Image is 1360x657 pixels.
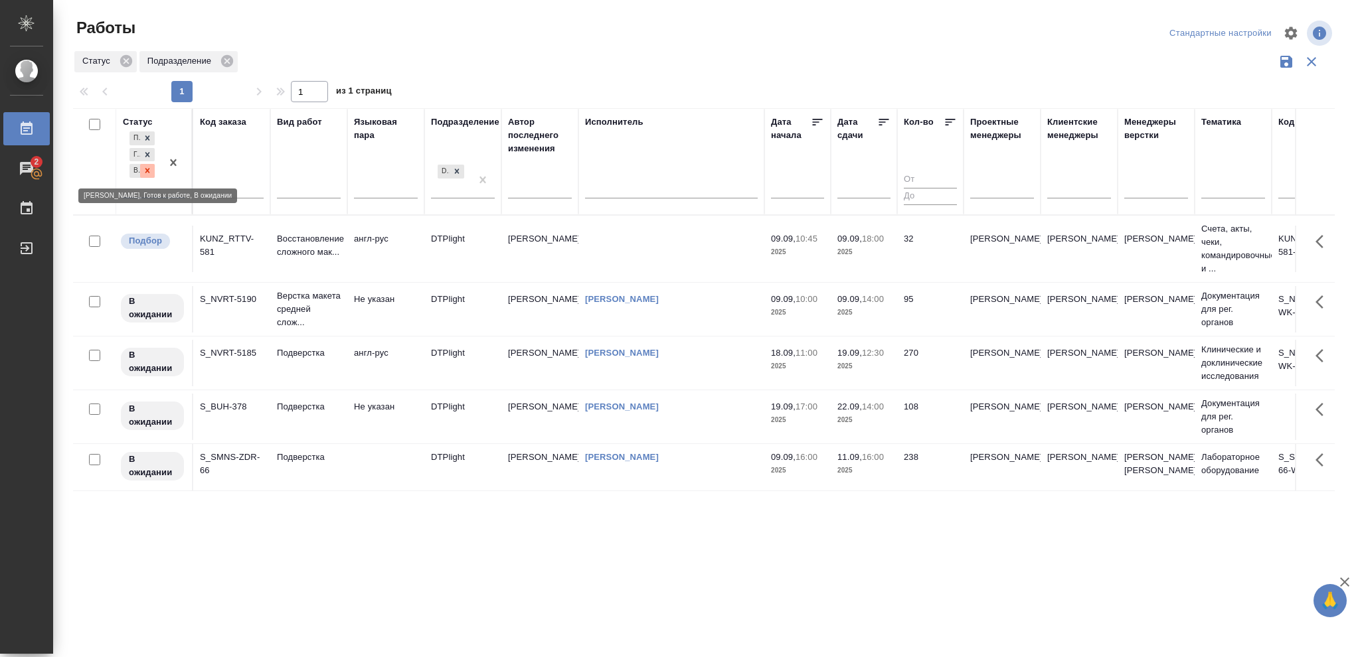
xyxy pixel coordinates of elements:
[970,115,1034,142] div: Проектные менеджеры
[129,453,176,479] p: В ожидании
[897,340,964,386] td: 270
[862,402,884,411] p: 14:00
[1041,394,1118,440] td: [PERSON_NAME]
[26,155,46,169] span: 2
[74,51,137,72] div: Статус
[1272,226,1349,272] td: KUNZ_RTTV-581-WK-016
[424,444,501,490] td: DTPlight
[1041,286,1118,332] td: [PERSON_NAME]
[347,226,424,272] td: англ-рус
[501,286,578,332] td: [PERSON_NAME]
[771,234,796,244] p: 09.09,
[1166,23,1275,44] div: split button
[771,348,796,358] p: 18.09,
[424,340,501,386] td: DTPlight
[354,115,418,142] div: Языковая пара
[347,340,424,386] td: англ-рус
[862,452,884,462] p: 16:00
[1274,49,1299,74] button: Сохранить фильтры
[837,246,891,259] p: 2025
[837,115,877,142] div: Дата сдачи
[277,346,341,360] p: Подверстка
[1275,17,1307,49] span: Настроить таблицу
[897,394,964,440] td: 108
[585,294,659,304] a: [PERSON_NAME]
[964,444,1041,490] td: [PERSON_NAME]
[1041,226,1118,272] td: [PERSON_NAME]
[1308,226,1339,257] button: Здесь прячутся важные кнопки
[1201,115,1241,129] div: Тематика
[837,464,891,477] p: 2025
[1041,340,1118,386] td: [PERSON_NAME]
[771,360,824,373] p: 2025
[200,346,264,360] div: S_NVRT-5185
[1124,293,1188,306] p: [PERSON_NAME]
[73,17,135,38] span: Работы
[139,51,238,72] div: Подразделение
[1272,444,1349,490] td: S_SMNS-ZDR-66-WK-009
[277,400,341,413] p: Подверстка
[200,451,264,477] div: S_SMNS-ZDR-66
[82,54,115,68] p: Статус
[3,152,50,185] a: 2
[1201,289,1265,329] p: Документация для рег. органов
[436,163,466,180] div: DTPlight
[904,188,957,204] input: До
[771,294,796,304] p: 09.09,
[501,444,578,490] td: [PERSON_NAME]
[904,115,934,129] div: Кол-во
[796,294,817,304] p: 10:00
[200,232,264,259] div: KUNZ_RTTV-581
[128,147,156,163] div: Подбор, Готов к работе, В ожидании
[1308,340,1339,372] button: Здесь прячутся важные кнопки
[277,289,341,329] p: Верстка макета средней слож...
[897,286,964,332] td: 95
[1124,346,1188,360] p: [PERSON_NAME]
[336,83,392,102] span: из 1 страниц
[424,394,501,440] td: DTPlight
[796,452,817,462] p: 16:00
[1307,21,1335,46] span: Посмотреть информацию
[585,452,659,462] a: [PERSON_NAME]
[120,451,185,482] div: Исполнитель назначен, приступать к работе пока рано
[277,115,322,129] div: Вид работ
[1124,400,1188,413] p: [PERSON_NAME]
[771,115,811,142] div: Дата начала
[771,413,824,427] p: 2025
[147,54,216,68] p: Подразделение
[1299,49,1324,74] button: Сбросить фильтры
[1278,115,1329,129] div: Код работы
[129,164,140,178] div: В ожидании
[277,232,341,259] p: Восстановление сложного мак...
[837,452,862,462] p: 11.09,
[796,348,817,358] p: 11:00
[796,402,817,411] p: 17:00
[837,294,862,304] p: 09.09,
[501,394,578,440] td: [PERSON_NAME]
[129,131,140,145] div: Подбор
[501,226,578,272] td: [PERSON_NAME]
[277,451,341,464] p: Подверстка
[862,294,884,304] p: 14:00
[585,348,659,358] a: [PERSON_NAME]
[1201,343,1265,383] p: Клинические и доклинические исследования
[585,402,659,411] a: [PERSON_NAME]
[424,226,501,272] td: DTPlight
[501,340,578,386] td: [PERSON_NAME]
[129,234,162,248] p: Подбор
[837,348,862,358] p: 19.09,
[771,464,824,477] p: 2025
[347,394,424,440] td: Не указан
[1314,584,1347,617] button: 🙏
[837,402,862,411] p: 22.09,
[964,286,1041,332] td: [PERSON_NAME]
[837,413,891,427] p: 2025
[120,232,185,250] div: Можно подбирать исполнителей
[796,234,817,244] p: 10:45
[897,444,964,490] td: 238
[771,246,824,259] p: 2025
[129,348,176,375] p: В ожидании
[1272,340,1349,386] td: S_NVRT-5185-WK-012
[1124,451,1188,477] p: [PERSON_NAME], [PERSON_NAME]
[964,394,1041,440] td: [PERSON_NAME]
